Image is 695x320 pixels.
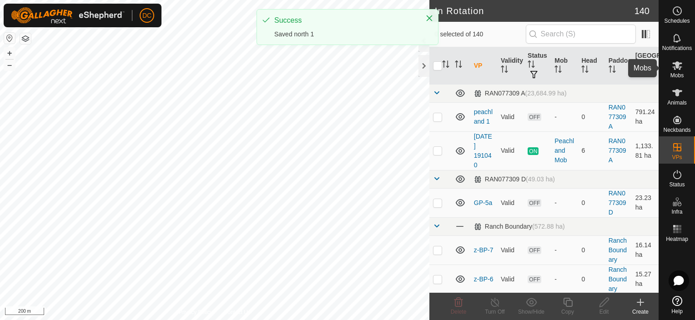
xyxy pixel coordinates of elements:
p-sorticon: Activate to sort [528,62,535,69]
h2: In Rotation [435,5,635,16]
td: 23.23 ha [632,188,659,217]
span: DC [142,11,151,20]
span: Infra [671,209,682,215]
p-sorticon: Activate to sort [635,71,643,79]
p-sorticon: Activate to sort [501,67,508,74]
p-sorticon: Activate to sort [581,67,589,74]
span: OFF [528,199,541,207]
a: Ranch Boundary [609,237,627,263]
p-sorticon: Activate to sort [455,62,462,69]
div: Edit [586,308,622,316]
th: Validity [497,47,524,85]
div: Saved north 1 [274,30,416,39]
td: 0 [578,188,604,217]
td: 791.24 ha [632,102,659,131]
img: Gallagher Logo [11,7,125,24]
th: Status [524,47,551,85]
span: Notifications [662,45,692,51]
td: Valid [497,235,524,265]
td: Valid [497,188,524,217]
p-sorticon: Activate to sort [609,67,616,74]
input: Search (S) [526,25,636,44]
td: 1,133.81 ha [632,131,659,170]
td: Valid [497,102,524,131]
div: RAN077309 D [474,175,555,183]
button: – [4,60,15,70]
div: - [554,112,574,122]
th: Mob [551,47,578,85]
div: - [554,275,574,284]
span: VPs [672,155,682,160]
span: OFF [528,113,541,121]
td: 0 [578,265,604,294]
a: z-BP-7 [474,246,494,254]
a: RAN077309 A [609,137,626,164]
div: Create [622,308,659,316]
span: OFF [528,246,541,254]
th: [GEOGRAPHIC_DATA] Area [632,47,659,85]
span: Animals [667,100,687,105]
div: - [554,245,574,255]
td: 6 [578,131,604,170]
a: Contact Us [224,308,251,316]
div: RAN077309 A [474,90,567,97]
span: (572.88 ha) [532,223,565,230]
a: Help [659,292,695,318]
a: [DATE] 191040 [474,133,492,169]
span: OFF [528,275,541,283]
div: Turn Off [477,308,513,316]
button: + [4,48,15,59]
th: Paddock [605,47,632,85]
button: Close [423,12,436,25]
div: Show/Hide [513,308,549,316]
a: Ranch Boundary [609,266,627,292]
th: VP [470,47,497,85]
p-sorticon: Activate to sort [554,67,562,74]
span: Neckbands [663,127,690,133]
span: (23,684.99 ha) [525,90,567,97]
span: Delete [451,309,467,315]
div: Success [274,15,416,26]
th: Head [578,47,604,85]
a: z-BP-6 [474,275,494,283]
a: RAN077309 D [609,190,626,216]
p-sorticon: Activate to sort [442,62,449,69]
td: 0 [578,235,604,265]
span: 0 selected of 140 [435,30,526,39]
td: 16.14 ha [632,235,659,265]
a: peachland 1 [474,108,493,125]
span: Heatmap [666,236,688,242]
button: Reset Map [4,33,15,44]
span: (49.03 ha) [526,175,555,183]
span: Help [671,309,683,314]
a: RAN077309 A [609,104,626,130]
span: Mobs [670,73,684,78]
td: Valid [497,131,524,170]
span: ON [528,147,539,155]
td: Valid [497,265,524,294]
td: 0 [578,102,604,131]
a: GP-5a [474,199,492,206]
td: 15.27 ha [632,265,659,294]
button: Map Layers [20,33,31,44]
div: - [554,198,574,208]
a: Privacy Policy [179,308,213,316]
span: Schedules [664,18,690,24]
div: Peachland Mob [554,136,574,165]
div: Copy [549,308,586,316]
div: Ranch Boundary [474,223,565,230]
span: Status [669,182,685,187]
span: 140 [635,4,650,18]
